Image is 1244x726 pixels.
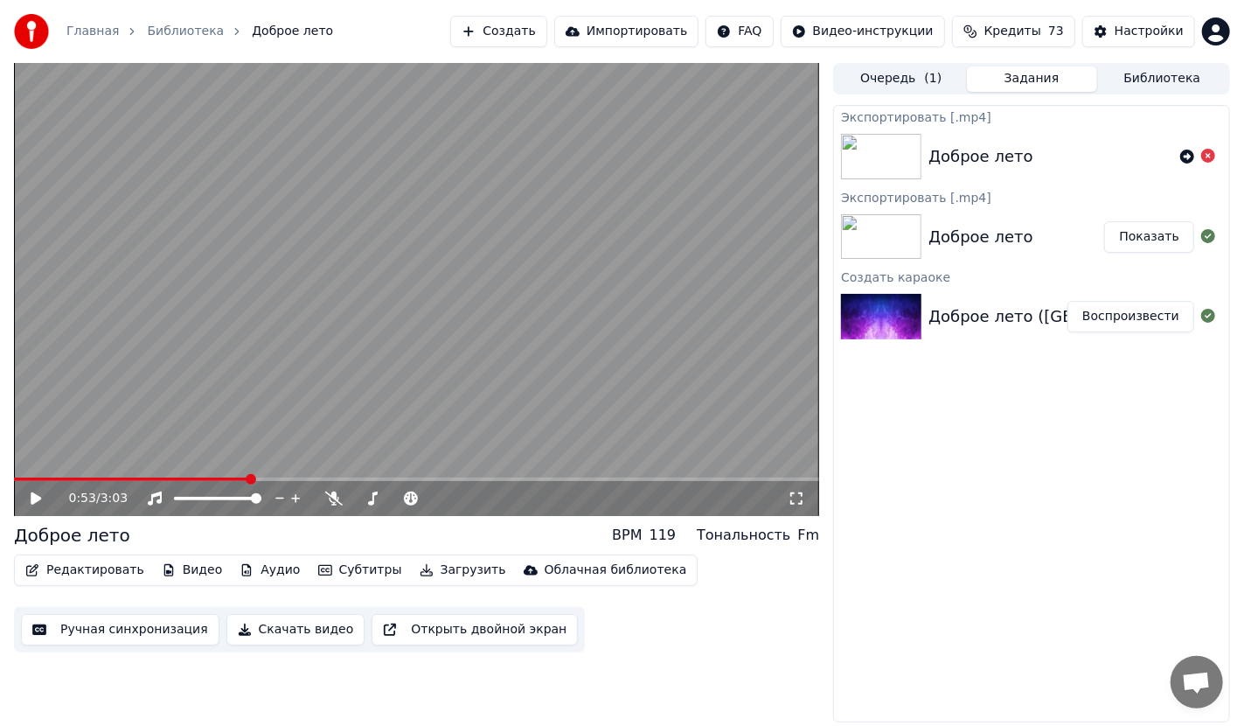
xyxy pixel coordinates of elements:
[14,523,130,548] div: Доброе лето
[155,558,230,583] button: Видео
[650,525,677,546] div: 119
[697,525,790,546] div: Тональность
[1104,221,1194,253] button: Показать
[797,525,819,546] div: Fm
[66,23,119,40] a: Главная
[18,558,151,583] button: Редактировать
[781,16,945,47] button: Видео-инструкции
[147,23,224,40] a: Библиотека
[928,304,1215,329] div: Доброе лето ([GEOGRAPHIC_DATA])
[450,16,546,47] button: Создать
[705,16,773,47] button: FAQ
[311,558,409,583] button: Субтитры
[952,16,1075,47] button: Кредиты73
[1082,16,1195,47] button: Настройки
[1067,301,1194,332] button: Воспроизвести
[984,23,1041,40] span: Кредиты
[14,14,49,49] img: youka
[1115,23,1184,40] div: Настройки
[233,558,307,583] button: Аудио
[413,558,513,583] button: Загрузить
[612,525,642,546] div: BPM
[1048,23,1064,40] span: 73
[836,66,966,92] button: Очередь
[69,490,96,507] span: 0:53
[545,562,687,579] div: Облачная библиотека
[21,614,219,646] button: Ручная синхронизация
[554,16,699,47] button: Импортировать
[101,490,128,507] span: 3:03
[967,66,1097,92] button: Задания
[834,106,1229,127] div: Экспортировать [.mp4]
[925,70,942,87] span: ( 1 )
[66,23,333,40] nav: breadcrumb
[928,225,1033,249] div: Доброе лето
[226,614,365,646] button: Скачать видео
[69,490,111,507] div: /
[1171,656,1223,709] a: Открытый чат
[834,186,1229,207] div: Экспортировать [.mp4]
[372,614,578,646] button: Открыть двойной экран
[1097,66,1227,92] button: Библиотека
[928,144,1033,169] div: Доброе лето
[252,23,333,40] span: Доброе лето
[834,266,1229,287] div: Создать караоке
